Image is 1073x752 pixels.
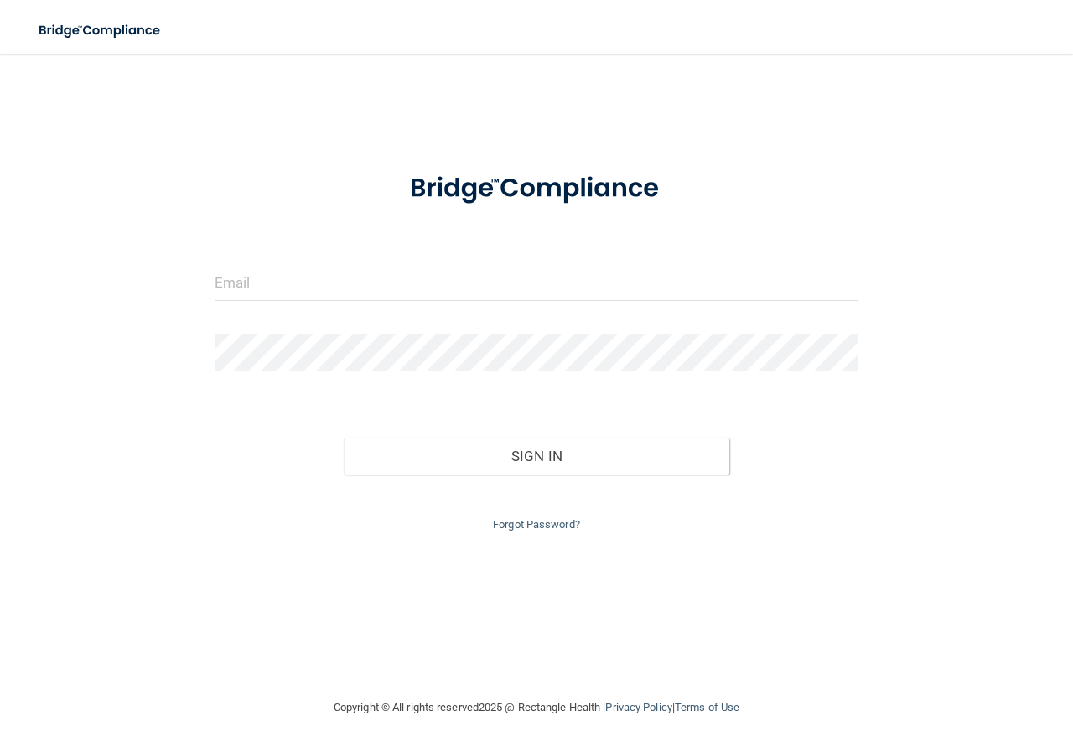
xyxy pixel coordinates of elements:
[25,13,176,48] img: bridge_compliance_login_screen.278c3ca4.svg
[675,701,739,713] a: Terms of Use
[344,438,730,475] button: Sign In
[215,263,858,301] input: Email
[231,681,842,734] div: Copyright © All rights reserved 2025 @ Rectangle Health | |
[605,701,671,713] a: Privacy Policy
[382,154,692,223] img: bridge_compliance_login_screen.278c3ca4.svg
[493,518,580,531] a: Forgot Password?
